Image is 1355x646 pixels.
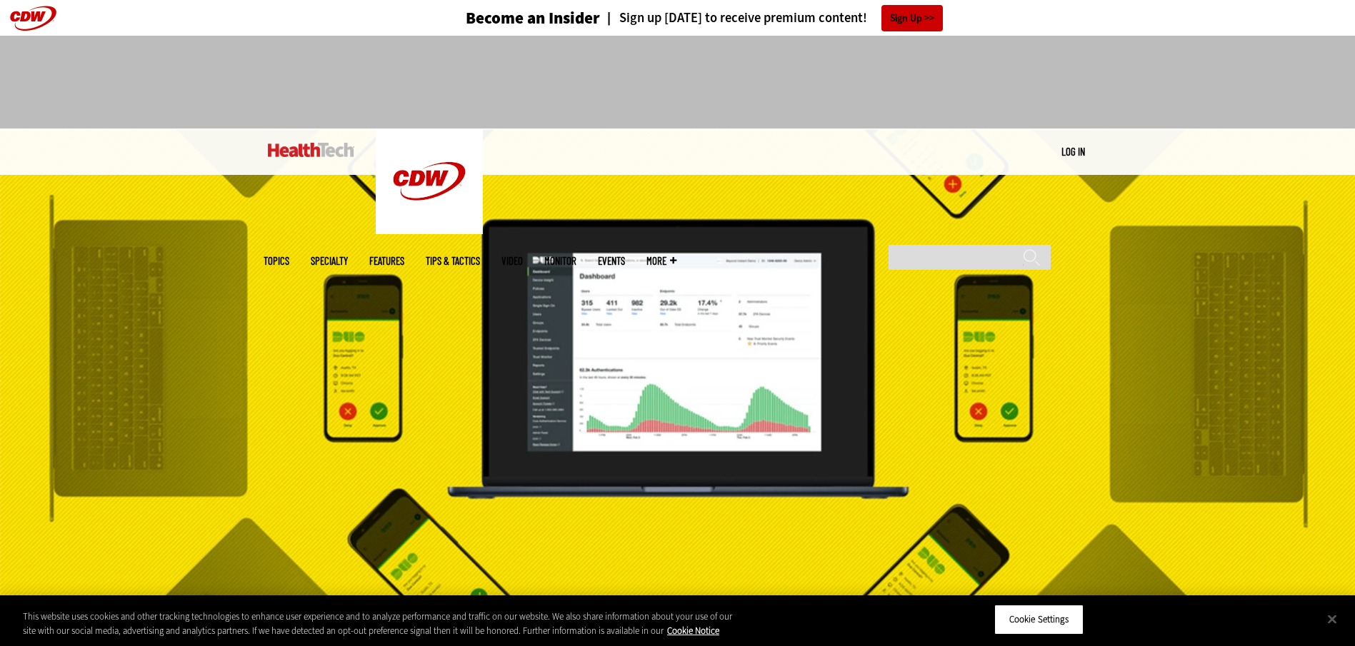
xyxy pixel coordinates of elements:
a: Video [501,256,523,266]
a: Log in [1061,145,1085,158]
div: This website uses cookies and other tracking technologies to enhance user experience and to analy... [23,610,745,637]
span: Specialty [311,256,348,266]
span: Topics [264,256,289,266]
h3: Become an Insider [466,10,600,26]
a: Events [598,256,625,266]
button: Cookie Settings [994,605,1084,635]
a: Become an Insider [412,10,600,26]
img: Home [268,143,354,157]
button: Close [1316,603,1348,635]
a: CDW [376,223,483,238]
a: Sign Up [881,5,943,31]
a: More information about your privacy [667,625,719,637]
img: Home [376,128,483,234]
a: Tips & Tactics [426,256,480,266]
a: Sign up [DATE] to receive premium content! [600,11,867,25]
a: Features [369,256,404,266]
a: MonITor [544,256,576,266]
span: More [646,256,676,266]
iframe: advertisement [418,50,938,114]
div: User menu [1061,144,1085,159]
